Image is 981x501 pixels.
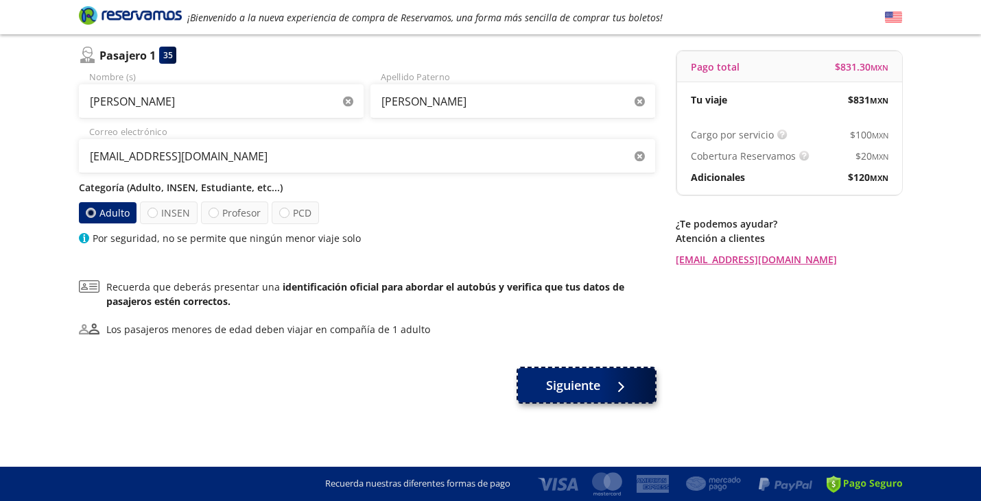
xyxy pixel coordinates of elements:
[201,201,268,224] label: Profesor
[79,5,182,25] i: Brand Logo
[159,47,176,64] div: 35
[79,84,364,119] input: Nombre (s)
[872,130,888,140] small: MXN
[691,93,727,107] p: Tu viaje
[93,231,361,245] p: Por seguridad, no se permite que ningún menor viaje solo
[106,322,430,337] div: Los pasajeros menores de edad deben viajar en compañía de 1 adulto
[850,127,888,142] span: $ 100
[871,62,888,73] small: MXN
[676,231,902,245] p: Atención a clientes
[691,127,774,142] p: Cargo por servicio
[872,151,888,162] small: MXN
[546,376,600,395] span: Siguiente
[272,201,319,224] label: PCD
[870,173,888,183] small: MXN
[676,252,902,267] a: [EMAIL_ADDRESS][DOMAIN_NAME]
[79,180,655,195] p: Categoría (Adulto, INSEN, Estudiante, etc...)
[835,60,888,74] span: $ 831.30
[79,5,182,29] a: Brand Logo
[848,93,888,107] span: $ 831
[691,170,745,184] p: Adicionales
[140,201,198,224] label: INSEN
[79,202,137,223] label: Adulto
[691,60,740,74] p: Pago total
[99,47,156,64] p: Pasajero 1
[691,149,796,163] p: Cobertura Reservamos
[370,84,655,119] input: Apellido Paterno
[79,139,655,173] input: Correo electrónico
[848,170,888,184] span: $ 120
[855,149,888,163] span: $ 20
[187,11,663,24] em: ¡Bienvenido a la nueva experiencia de compra de Reservamos, una forma más sencilla de comprar tus...
[325,477,510,491] p: Recuerda nuestras diferentes formas de pago
[106,280,655,308] p: Recuerda que deberás presentar una
[518,368,655,402] button: Siguiente
[885,9,902,26] button: English
[676,217,902,231] p: ¿Te podemos ayudar?
[870,95,888,106] small: MXN
[106,280,624,308] b: identificación oficial para abordar el autobús y verifica que tus datos de pasajeros estén correc...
